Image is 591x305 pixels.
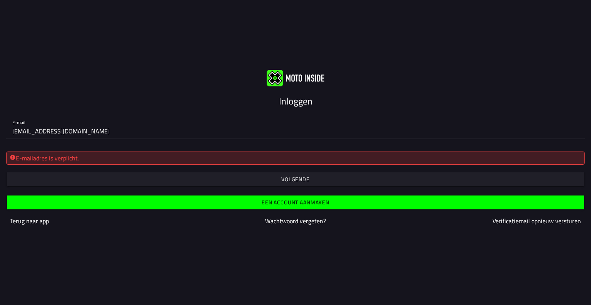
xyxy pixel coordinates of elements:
a: Wachtwoord vergeten? [265,216,326,226]
div: E-mailadres is verplicht. [10,153,581,163]
a: Terug naar app [10,216,49,226]
ion-button: Een account aanmaken [7,195,584,209]
input: E-mail [12,123,579,139]
ion-icon: alert [10,154,16,160]
ion-text: Inloggen [279,94,312,108]
a: Verificatiemail opnieuw versturen [492,216,581,226]
ion-text: Volgende [281,177,310,182]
